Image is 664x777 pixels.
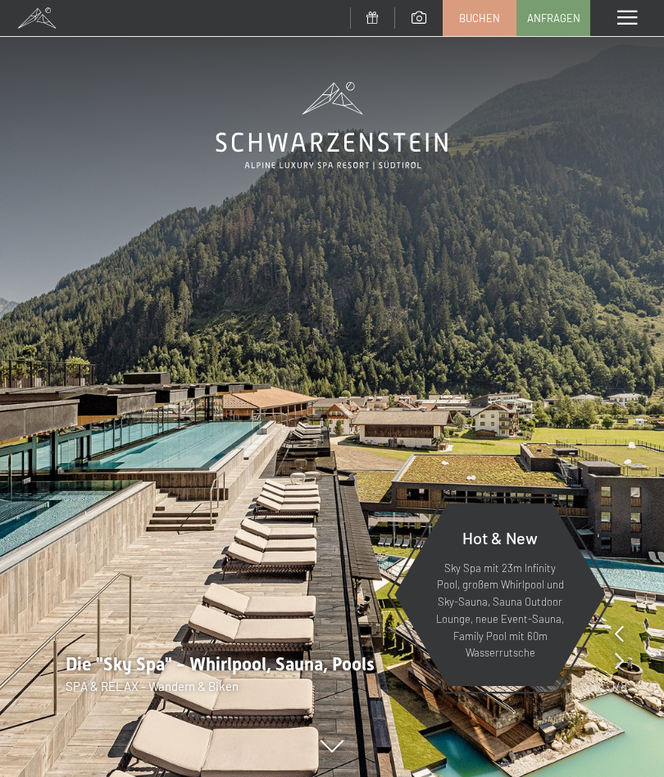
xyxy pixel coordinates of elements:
span: 1 [611,677,616,695]
a: Hot & New Sky Spa mit 23m Infinity Pool, großem Whirlpool und Sky-Sauna, Sauna Outdoor Lounge, ne... [393,502,607,687]
span: Die "Sky Spa" - Whirlpool, Sauna, Pools [66,654,375,675]
a: Buchen [443,1,516,35]
p: Sky Spa mit 23m Infinity Pool, großem Whirlpool und Sky-Sauna, Sauna Outdoor Lounge, neue Event-S... [434,560,566,662]
span: Buchen [459,11,500,25]
span: / [616,677,621,695]
span: Anfragen [527,11,580,25]
a: Anfragen [517,1,589,35]
span: Hot & New [462,528,538,548]
span: 8 [621,677,627,695]
span: SPA & RELAX - Wandern & Biken [66,679,239,693]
